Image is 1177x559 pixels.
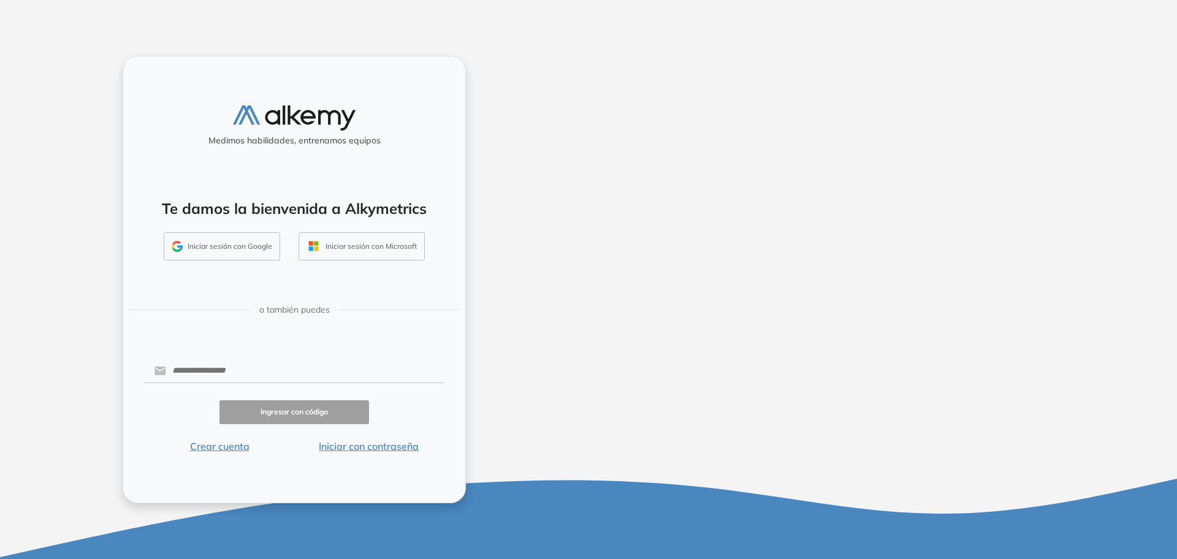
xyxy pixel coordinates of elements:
img: OUTLOOK_ICON [307,239,321,253]
button: Ingresar con código [219,400,369,424]
span: o también puedes [259,303,330,316]
h4: Te damos la bienvenida a Alkymetrics [139,200,449,218]
iframe: Chat Widget [1116,500,1177,559]
h5: Medimos habilidades, entrenamos equipos [128,135,460,146]
button: Crear cuenta [145,439,294,454]
button: Iniciar sesión con Google [164,232,280,260]
button: Iniciar con contraseña [294,439,444,454]
img: logo-alkemy [233,105,356,131]
img: GMAIL_ICON [172,241,183,252]
button: Iniciar sesión con Microsoft [299,232,425,260]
